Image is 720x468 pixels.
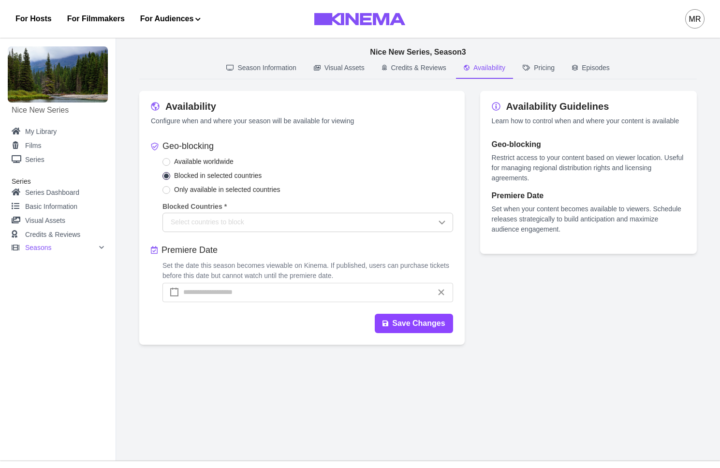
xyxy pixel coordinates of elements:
[25,244,51,251] p: Seasons
[15,13,52,25] a: For Hosts
[162,261,453,281] p: Set the date this season becomes viewable on Kinema. If published, users can purchase tickets bef...
[689,14,701,25] div: MR
[8,46,108,102] img: Nice New Series
[12,177,104,186] h2: Series
[582,63,610,73] p: Episodes
[534,63,555,73] p: Pricing
[506,101,609,112] h2: Availability Guidelines
[473,63,505,73] p: Availability
[12,200,104,214] a: Basic Information
[174,185,280,195] span: Only available in selected countries
[140,13,201,25] button: For Audiences
[67,13,125,25] a: For Filmmakers
[162,244,218,257] p: Premiere Date
[492,204,685,234] p: Set when your content becomes available to viewers. Schedule releases strategically to build anti...
[12,228,104,242] a: Credits & Reviews
[12,154,104,166] a: Series
[375,314,453,333] button: Save Changes
[492,116,679,126] p: Learn how to control when and where your content is available
[12,126,104,138] a: My Library
[12,140,104,152] a: Films
[171,217,436,227] div: Select countries to block
[151,116,354,126] p: Configure when and where your season will be available for viewing
[12,186,104,200] a: Series Dashboard
[492,140,685,149] h2: Geo-blocking
[324,63,365,73] p: Visual Assets
[162,203,447,211] label: Blocked Countries
[370,46,466,58] p: Nice New Series , Season 3
[165,101,216,112] h2: Availability
[174,171,262,181] span: Blocked in selected countries
[12,104,104,116] a: Nice New Series
[492,191,685,200] h2: Premiere Date
[162,140,214,153] p: Geo-blocking
[174,157,234,167] span: Available worldwide
[12,214,104,228] a: Visual Assets
[492,153,685,183] p: Restrict access to your content based on viewer location. Useful for managing regional distributi...
[237,63,296,73] p: Season Information
[391,63,446,73] p: Credits & Reviews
